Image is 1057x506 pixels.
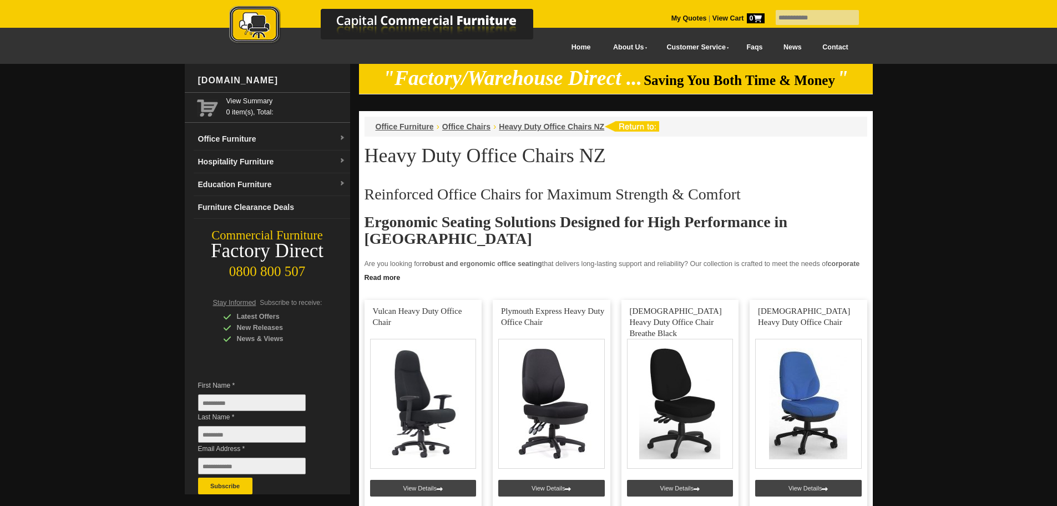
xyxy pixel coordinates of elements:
[365,258,867,292] p: Are you looking for that delivers long-lasting support and reliability? Our collection is crafted...
[712,14,765,22] strong: View Cart
[198,443,322,454] span: Email Address *
[365,145,867,166] h1: Heavy Duty Office Chairs NZ
[376,122,434,131] a: Office Furniture
[499,122,604,131] a: Heavy Duty Office Chairs NZ
[442,122,490,131] a: Office Chairs
[671,14,707,22] a: My Quotes
[198,412,322,423] span: Last Name *
[812,35,858,60] a: Contact
[604,121,659,132] img: return to
[185,258,350,279] div: 0800 800 507
[223,322,328,333] div: New Releases
[359,269,873,283] a: Click to read more
[194,196,350,219] a: Furniture Clearance Deals
[194,64,350,97] div: [DOMAIN_NAME]
[194,151,350,173] a: Hospitality Furnituredropdown
[198,380,322,391] span: First Name *
[339,181,346,187] img: dropdown
[644,73,835,88] span: Saving You Both Time & Money
[198,426,306,443] input: Last Name *
[422,260,542,268] strong: robust and ergonomic office seating
[710,14,764,22] a: View Cart0
[198,394,306,411] input: First Name *
[837,67,848,89] em: "
[223,333,328,344] div: News & Views
[226,96,346,107] a: View Summary
[194,173,350,196] a: Education Furnituredropdown
[601,35,654,60] a: About Us
[493,121,496,132] li: ›
[339,158,346,164] img: dropdown
[223,311,328,322] div: Latest Offers
[198,478,252,494] button: Subscribe
[198,458,306,474] input: Email Address *
[747,13,765,23] span: 0
[437,121,439,132] li: ›
[194,128,350,151] a: Office Furnituredropdown
[383,67,642,89] em: "Factory/Warehouse Direct ...
[199,6,587,49] a: Capital Commercial Furniture Logo
[773,35,812,60] a: News
[365,213,787,247] strong: Ergonomic Seating Solutions Designed for High Performance in [GEOGRAPHIC_DATA]
[226,96,346,116] span: 0 item(s), Total:
[185,243,350,259] div: Factory Direct
[339,135,346,142] img: dropdown
[185,228,350,243] div: Commercial Furniture
[260,299,322,307] span: Subscribe to receive:
[654,35,736,60] a: Customer Service
[365,186,867,203] h2: Reinforced Office Chairs for Maximum Strength & Comfort
[213,299,256,307] span: Stay Informed
[736,35,773,60] a: Faqs
[199,6,587,46] img: Capital Commercial Furniture Logo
